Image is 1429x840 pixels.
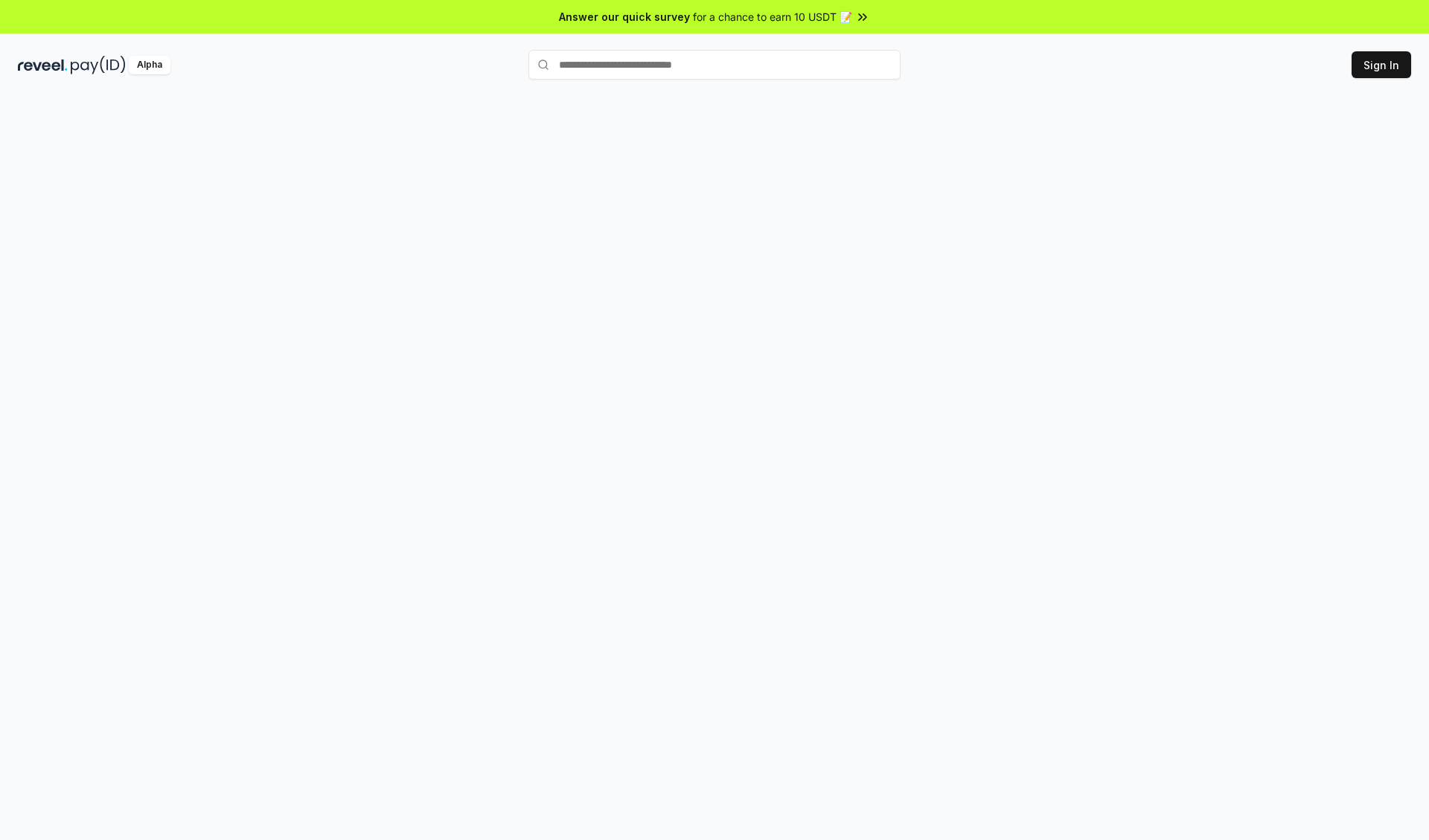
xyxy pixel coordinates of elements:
span: for a chance to earn 10 USDT 📝 [693,9,852,25]
button: Sign In [1352,51,1411,78]
img: pay_id [71,56,126,74]
span: Answer our quick survey [559,9,690,25]
div: Alpha [129,56,170,74]
img: reveel_dark [18,56,68,74]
